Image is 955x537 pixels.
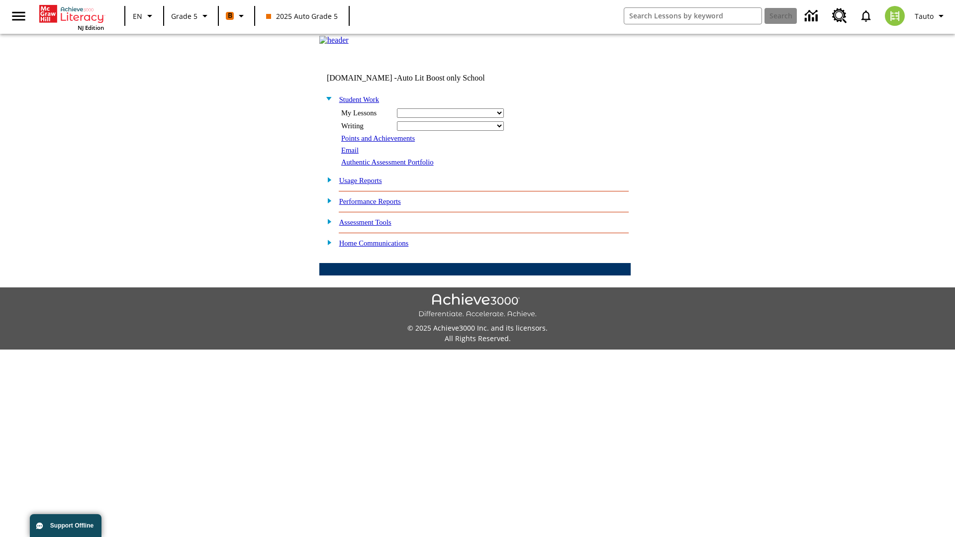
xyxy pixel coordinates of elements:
span: EN [133,11,142,21]
button: Profile/Settings [911,7,951,25]
img: header [319,36,349,45]
input: search field [624,8,762,24]
a: Data Center [799,2,826,30]
img: minus.gif [322,94,332,103]
a: Email [341,146,359,154]
button: Language: EN, Select a language [128,7,160,25]
nobr: Auto Lit Boost only School [397,74,485,82]
button: Boost Class color is orange. Change class color [222,7,251,25]
img: plus.gif [322,175,332,184]
button: Select a new avatar [879,3,911,29]
div: Home [39,3,104,31]
img: plus.gif [322,238,332,247]
span: Support Offline [50,522,94,529]
span: 2025 Auto Grade 5 [266,11,338,21]
button: Open side menu [4,1,33,31]
img: plus.gif [322,217,332,226]
a: Notifications [853,3,879,29]
a: Resource Center, Will open in new tab [826,2,853,29]
span: NJ Edition [78,24,104,31]
img: avatar image [885,6,905,26]
a: Points and Achievements [341,134,415,142]
span: B [228,9,232,22]
button: Support Offline [30,514,101,537]
div: Writing [341,122,391,130]
span: Grade 5 [171,11,197,21]
button: Grade: Grade 5, Select a grade [167,7,215,25]
a: Usage Reports [339,177,382,184]
td: [DOMAIN_NAME] - [327,74,510,83]
img: Achieve3000 Differentiate Accelerate Achieve [418,293,537,319]
a: Student Work [339,95,379,103]
a: Authentic Assessment Portfolio [341,158,434,166]
a: Performance Reports [339,197,401,205]
span: Tauto [915,11,934,21]
div: My Lessons [341,109,391,117]
a: Home Communications [339,239,409,247]
img: plus.gif [322,196,332,205]
a: Assessment Tools [339,218,391,226]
